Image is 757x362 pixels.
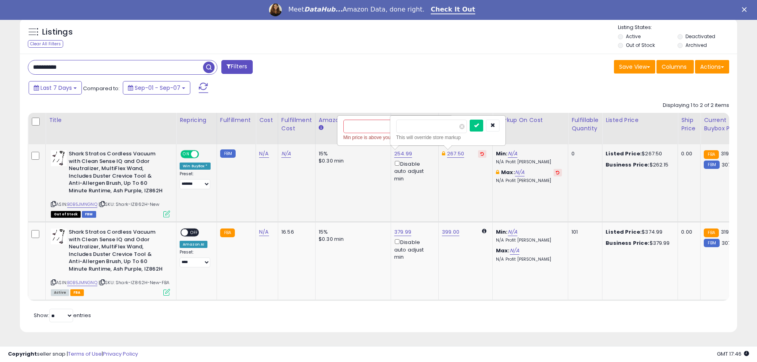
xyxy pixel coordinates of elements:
a: N/A [259,150,269,158]
small: FBA [704,228,718,237]
b: Max: [501,168,515,176]
span: OFF [188,229,201,236]
small: FBM [704,239,719,247]
span: Sep-01 - Sep-07 [135,84,180,92]
div: Current Buybox Price [704,116,745,133]
a: 379.99 [394,228,411,236]
span: 319.99 [721,228,737,236]
button: Save View [614,60,655,74]
div: Amazon Fees [319,116,387,124]
small: FBM [220,149,236,158]
span: Show: entries [34,312,91,319]
p: N/A Profit [PERSON_NAME] [496,238,562,243]
div: 15% [319,150,385,157]
div: 0 [571,150,596,157]
div: $262.15 [606,161,672,168]
span: Columns [662,63,687,71]
label: Deactivated [685,33,715,40]
div: $0.30 min [319,157,385,165]
a: N/A [281,150,291,158]
span: 319.99 [721,150,737,157]
div: This will override store markup [396,134,500,141]
a: Privacy Policy [103,350,138,358]
div: Close [742,7,750,12]
label: Archived [685,42,707,48]
span: FBM [82,211,96,218]
small: Amazon Fees. [319,124,323,132]
div: $379.99 [606,240,672,247]
a: B0B5JMNGNQ [67,201,97,208]
p: N/A Profit [PERSON_NAME] [496,178,562,184]
div: Title [49,116,173,124]
a: 399.00 [442,228,459,236]
div: Preset: [180,250,211,267]
a: N/A [508,228,517,236]
a: Terms of Use [68,350,102,358]
div: 0.00 [681,150,694,157]
div: Repricing [180,116,213,124]
div: Disable auto adjust min [394,159,432,182]
div: Meet Amazon Data, done right. [288,6,424,14]
div: Clear All Filters [28,40,63,48]
div: Cost [259,116,275,124]
span: Compared to: [83,85,120,92]
b: Listed Price: [606,228,642,236]
div: Fulfillable Quantity [571,116,599,133]
span: 307.99 [722,239,739,247]
a: B0B5JMNGNQ [67,279,97,286]
b: Business Price: [606,239,649,247]
b: Listed Price: [606,150,642,157]
div: Amazon AI [180,241,207,248]
label: Out of Stock [626,42,655,48]
a: N/A [508,150,517,158]
div: 0.00 [681,228,694,236]
b: Min: [496,228,508,236]
div: Listed Price [606,116,674,124]
span: 2025-09-15 17:46 GMT [717,350,749,358]
div: 16.56 [281,228,309,236]
small: FBA [704,150,718,159]
small: FBA [220,228,235,237]
span: Last 7 Days [41,84,72,92]
div: ASIN: [51,150,170,217]
div: Markup on Cost [496,116,565,124]
th: The percentage added to the cost of goods (COGS) that forms the calculator for Min & Max prices. [493,113,568,144]
b: Business Price: [606,161,649,168]
div: ASIN: [51,228,170,295]
span: | SKU: Shark-IZ862H-New [99,201,159,207]
strong: Copyright [8,350,37,358]
div: $374.99 [606,228,672,236]
p: N/A Profit [PERSON_NAME] [496,159,562,165]
div: Fulfillment Cost [281,116,312,133]
h5: Listings [42,27,73,38]
div: 15% [319,228,385,236]
b: Shark Stratos Cordless Vacuum with Clean Sense IQ and Odor Neutralizer, MultiFlex Wand, Includes ... [69,150,165,196]
span: ON [181,151,191,158]
button: Actions [695,60,729,74]
button: Columns [656,60,694,74]
a: 254.99 [394,150,412,158]
p: Listing States: [618,24,737,31]
button: Last 7 Days [29,81,82,95]
span: FBA [70,289,84,296]
span: OFF [198,151,211,158]
div: Win BuyBox * [180,163,211,170]
div: Displaying 1 to 2 of 2 items [663,102,729,109]
a: N/A [515,168,525,176]
div: $267.50 [606,150,672,157]
button: Filters [221,60,252,74]
b: Max: [496,247,510,254]
span: | SKU: Shark-IZ862H-New-FBA [99,279,170,286]
img: Profile image for Georgie [269,4,282,16]
small: FBM [704,161,719,169]
span: 307.99 [722,161,739,168]
div: 101 [571,228,596,236]
a: 267.50 [447,150,464,158]
div: Ship Price [681,116,697,133]
label: Active [626,33,641,40]
span: All listings currently available for purchase on Amazon [51,289,69,296]
div: Min price is above your Max price [343,134,447,141]
a: Check It Out [431,6,475,14]
span: All listings that are currently out of stock and unavailable for purchase on Amazon [51,211,81,218]
a: N/A [259,228,269,236]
